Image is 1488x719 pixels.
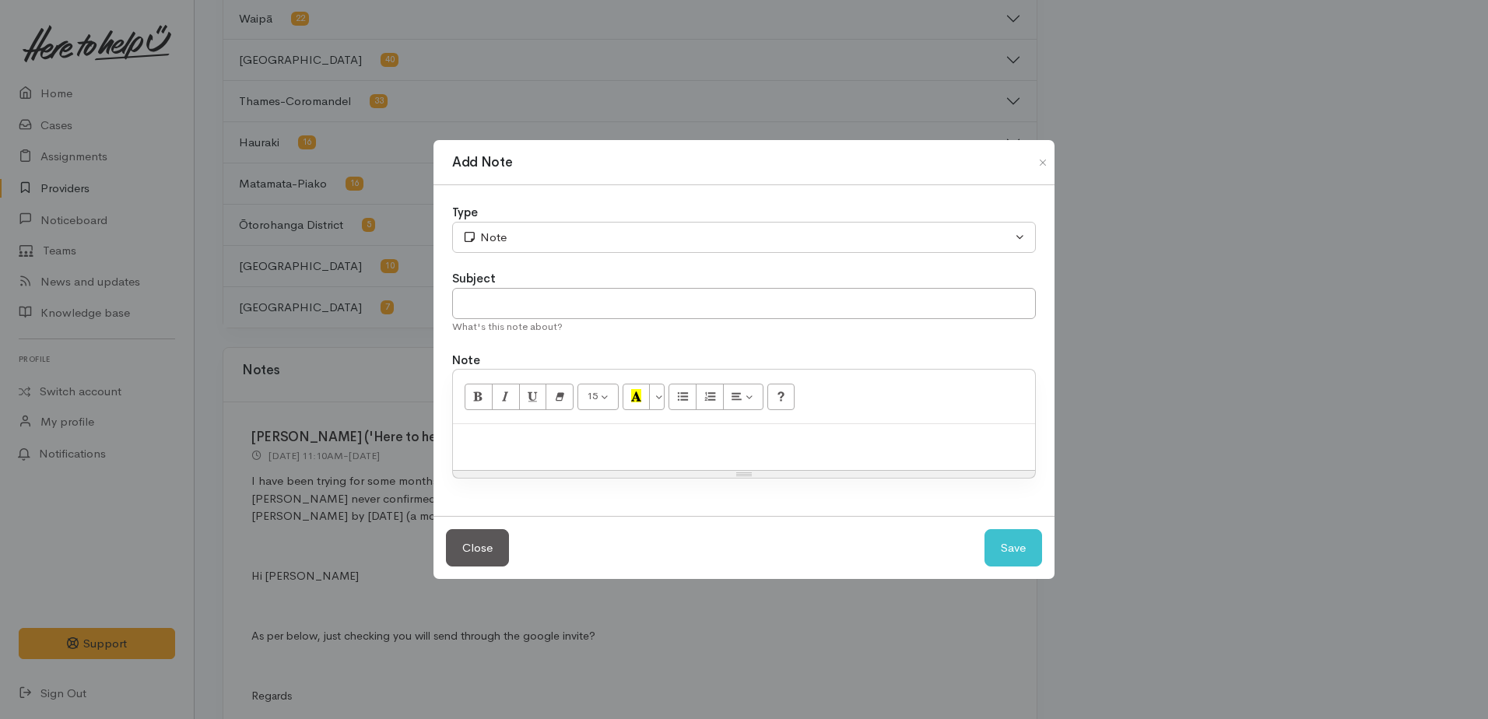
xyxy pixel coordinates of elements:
div: Resize [453,471,1035,478]
button: Italic (CTRL+I) [492,384,520,410]
button: Save [984,529,1042,567]
button: Recent Color [623,384,651,410]
button: Paragraph [723,384,763,410]
button: Close [446,529,509,567]
label: Note [452,352,480,370]
button: Bold (CTRL+B) [465,384,493,410]
button: Help [767,384,795,410]
button: Font Size [577,384,619,410]
button: Ordered list (CTRL+SHIFT+NUM8) [696,384,724,410]
button: More Color [649,384,665,410]
h1: Add Note [452,153,512,173]
button: Note [452,222,1036,254]
div: What's this note about? [452,319,1036,335]
button: Underline (CTRL+U) [519,384,547,410]
button: Close [1030,153,1055,172]
label: Subject [452,270,496,288]
div: Note [462,229,1012,247]
button: Unordered list (CTRL+SHIFT+NUM7) [669,384,697,410]
button: Remove Font Style (CTRL+\) [546,384,574,410]
label: Type [452,204,478,222]
span: 15 [587,389,598,402]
